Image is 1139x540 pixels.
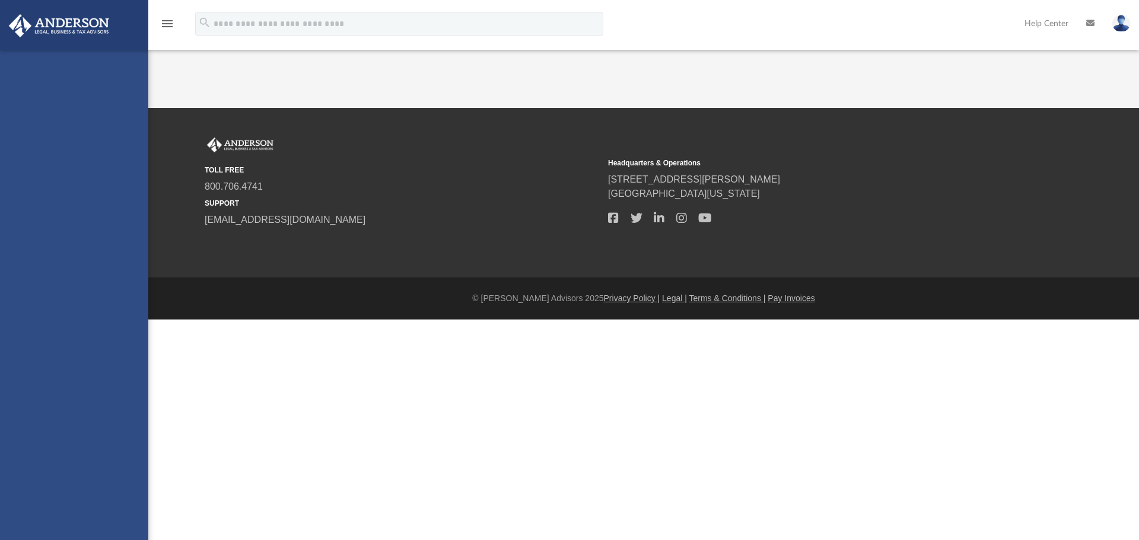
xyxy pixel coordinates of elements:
a: [GEOGRAPHIC_DATA][US_STATE] [608,188,760,199]
img: Anderson Advisors Platinum Portal [5,14,113,37]
a: 800.706.4741 [205,181,263,191]
small: SUPPORT [205,198,600,209]
a: Privacy Policy | [604,293,660,303]
i: menu [160,17,174,31]
a: [STREET_ADDRESS][PERSON_NAME] [608,174,780,184]
small: TOLL FREE [205,165,600,175]
a: [EMAIL_ADDRESS][DOMAIN_NAME] [205,215,365,225]
a: Terms & Conditions | [689,293,766,303]
a: Legal | [662,293,687,303]
a: menu [160,23,174,31]
img: User Pic [1112,15,1130,32]
i: search [198,16,211,29]
small: Headquarters & Operations [608,158,1003,168]
div: © [PERSON_NAME] Advisors 2025 [148,292,1139,305]
a: Pay Invoices [768,293,815,303]
img: Anderson Advisors Platinum Portal [205,138,276,153]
